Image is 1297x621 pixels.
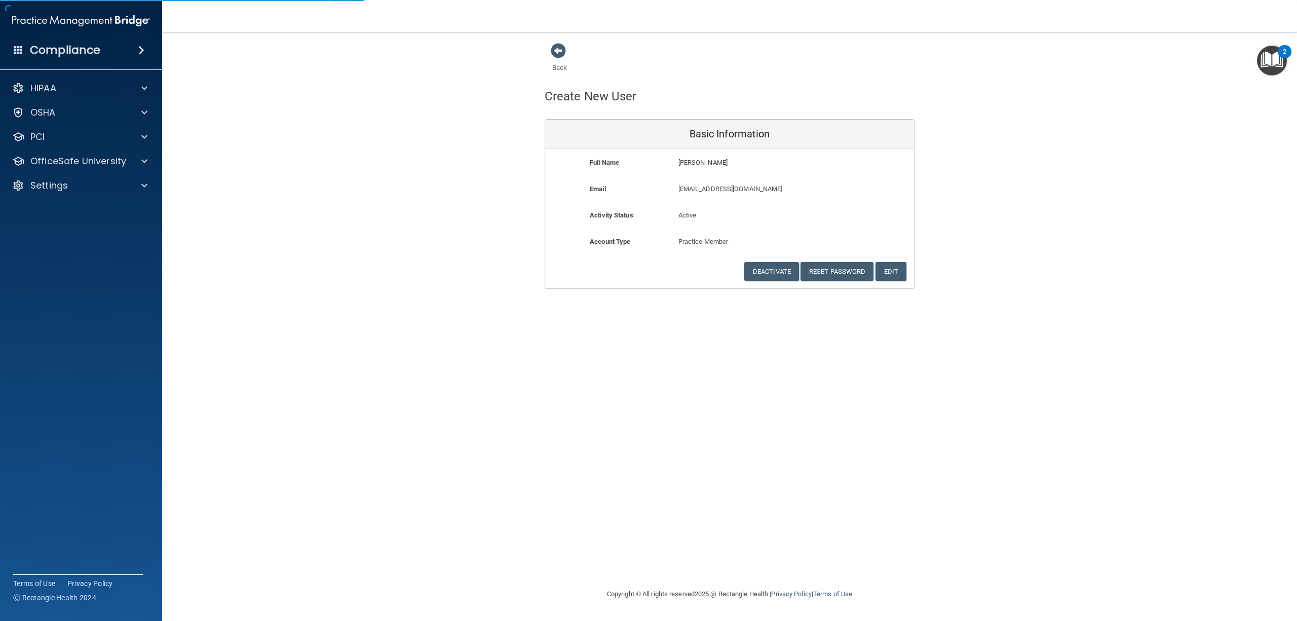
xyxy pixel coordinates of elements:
iframe: Drift Widget Chat Controller [1122,550,1285,590]
h4: Create New User [545,90,637,103]
a: HIPAA [12,82,147,94]
button: Edit [875,262,906,281]
p: Settings [30,179,68,192]
b: Email [590,185,606,193]
h4: Compliance [30,43,100,57]
a: OSHA [12,106,147,119]
b: Account Type [590,238,630,245]
p: [EMAIL_ADDRESS][DOMAIN_NAME] [678,183,840,195]
b: Activity Status [590,211,633,219]
a: PCI [12,131,147,143]
b: Full Name [590,159,619,166]
p: PCI [30,131,45,143]
p: Practice Member [678,236,781,248]
p: [PERSON_NAME] [678,157,840,169]
p: Active [678,209,781,222]
a: Privacy Policy [67,578,113,589]
button: Open Resource Center, 2 new notifications [1257,46,1287,76]
a: Privacy Policy [771,590,811,598]
a: Terms of Use [813,590,852,598]
img: PMB logo [12,11,150,31]
a: Settings [12,179,147,192]
p: OSHA [30,106,56,119]
a: Terms of Use [13,578,55,589]
a: OfficeSafe University [12,155,147,167]
div: 2 [1283,52,1286,65]
a: Back [552,52,567,71]
div: Basic Information [545,120,914,149]
p: HIPAA [30,82,56,94]
button: Reset Password [800,262,873,281]
span: Ⓒ Rectangle Health 2024 [13,593,96,603]
p: OfficeSafe University [30,155,126,167]
div: Copyright © All rights reserved 2025 @ Rectangle Health | | [545,578,914,610]
button: Deactivate [744,262,799,281]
